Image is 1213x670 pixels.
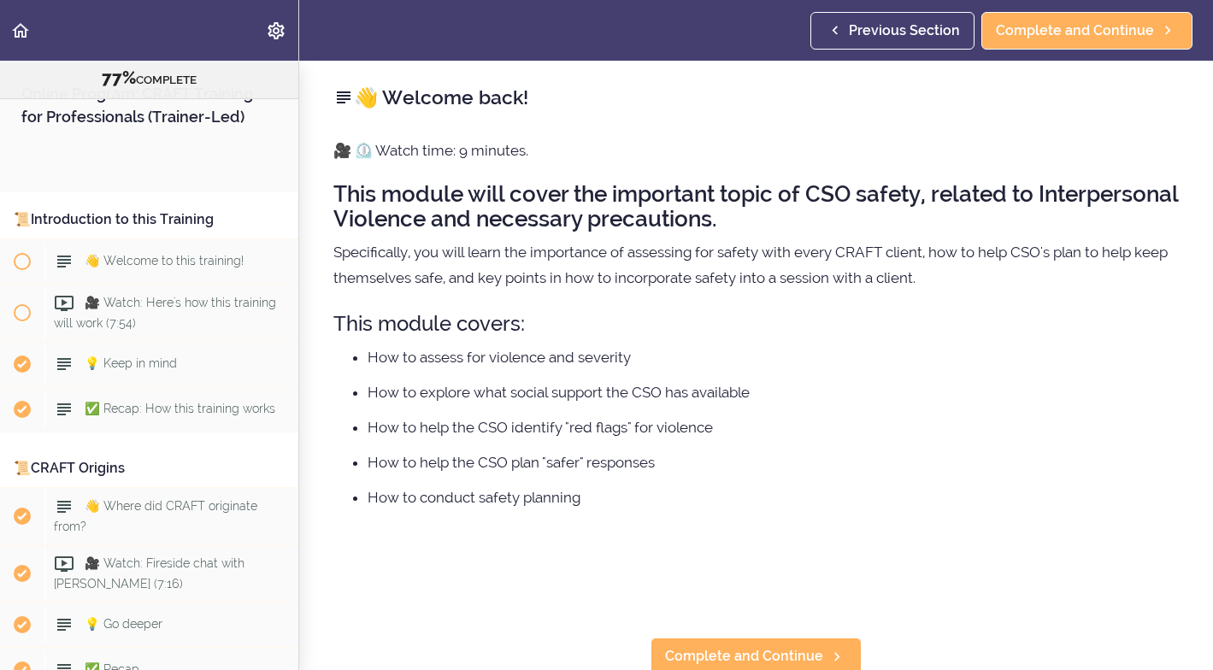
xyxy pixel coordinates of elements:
[333,309,1179,338] h3: This module covers:
[333,83,1179,112] h2: 👋 Welcome back!
[368,346,1179,368] li: How to assess for violence and severity
[85,254,244,267] span: 👋 Welcome to this training!
[996,21,1154,41] span: Complete and Continue
[368,451,1179,473] li: How to help the CSO plan "safer" responses
[333,239,1179,291] p: Specifically, you will learn the importance of assessing for safety with every CRAFT client, how ...
[665,646,823,667] span: Complete and Continue
[266,21,286,41] svg: Settings Menu
[368,416,1179,438] li: How to help the CSO identify "red flags" for violence
[849,21,960,41] span: Previous Section
[54,296,276,329] span: 🎥 Watch: Here's how this training will work (7:54)
[368,381,1179,403] li: How to explore what social support the CSO has available
[54,499,257,532] span: 👋 Where did CRAFT originate from?
[85,356,177,370] span: 💡 Keep in mind
[333,182,1179,231] h2: This module will cover the important topic of CSO safety, related to Interpersonal Violence and n...
[810,12,975,50] a: Previous Section
[368,486,1179,508] li: How to conduct safety planning
[54,556,244,590] span: 🎥 Watch: Fireside chat with [PERSON_NAME] (7:16)
[102,68,136,88] span: 77%
[981,12,1192,50] a: Complete and Continue
[21,68,277,90] div: COMPLETE
[85,617,162,631] span: 💡 Go deeper
[333,138,1179,163] p: 🎥 ⏲️ Watch time: 9 minutes.
[10,21,31,41] svg: Back to course curriculum
[85,402,275,415] span: ✅ Recap: How this training works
